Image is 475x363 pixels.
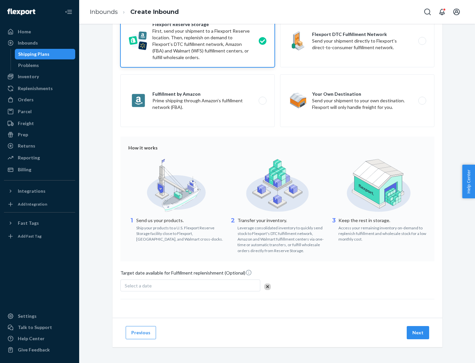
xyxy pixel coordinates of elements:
[4,26,75,37] a: Home
[136,217,224,224] p: Send us your products.
[18,73,39,80] div: Inventory
[128,216,135,242] div: 1
[4,129,75,140] a: Prep
[90,8,118,16] a: Inbounds
[4,118,75,129] a: Freight
[4,186,75,196] button: Integrations
[18,131,28,138] div: Prep
[18,220,39,226] div: Fast Tags
[18,62,39,69] div: Problems
[237,224,326,253] div: Leverage consolidated inventory to quickly send stock to Flexport's DTC fulfillment network, Amaz...
[4,141,75,151] a: Returns
[462,165,475,198] button: Help Center
[18,85,53,92] div: Replenishments
[4,94,75,105] a: Orders
[18,233,42,239] div: Add Fast Tag
[338,217,427,224] p: Keep the rest in storage.
[18,28,31,35] div: Home
[136,224,224,242] div: Ship your products to a U.S. Flexport Reserve Storage facility close to Flexport, [GEOGRAPHIC_DAT...
[18,166,31,173] div: Billing
[4,311,75,321] a: Settings
[18,40,38,46] div: Inbounds
[421,5,434,18] button: Open Search Box
[18,120,34,127] div: Freight
[18,335,45,342] div: Help Center
[128,145,427,151] div: How it works
[4,83,75,94] a: Replenishments
[4,322,75,333] a: Talk to Support
[84,2,184,22] ol: breadcrumbs
[126,326,156,339] button: Previous
[7,9,35,15] img: Flexport logo
[18,51,49,57] div: Shipping Plans
[4,199,75,210] a: Add Integration
[15,60,76,71] a: Problems
[407,326,429,339] button: Next
[18,324,52,331] div: Talk to Support
[4,333,75,344] a: Help Center
[435,5,449,18] button: Open notifications
[18,96,34,103] div: Orders
[18,108,32,115] div: Parcel
[4,106,75,117] a: Parcel
[4,152,75,163] a: Reporting
[125,283,152,288] span: Select a date
[338,224,427,242] div: Access your remaining inventory on-demand to replenish fulfillment and wholesale stock for a low ...
[130,8,179,16] a: Create Inbound
[18,188,46,194] div: Integrations
[62,5,75,18] button: Close Navigation
[450,5,463,18] button: Open account menu
[230,216,236,253] div: 2
[4,345,75,355] button: Give Feedback
[15,49,76,59] a: Shipping Plans
[331,216,337,242] div: 3
[18,346,50,353] div: Give Feedback
[18,313,37,319] div: Settings
[4,231,75,242] a: Add Fast Tag
[18,143,35,149] div: Returns
[18,201,47,207] div: Add Integration
[4,164,75,175] a: Billing
[120,269,252,279] span: Target date available for Fulfillment replenishment (Optional)
[4,218,75,228] button: Fast Tags
[4,71,75,82] a: Inventory
[237,217,326,224] p: Transfer your inventory.
[18,154,40,161] div: Reporting
[4,38,75,48] a: Inbounds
